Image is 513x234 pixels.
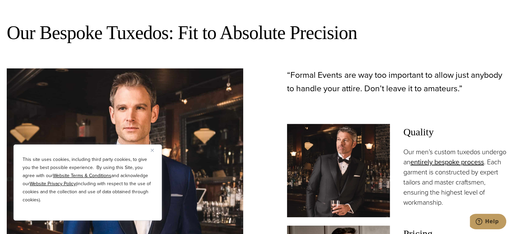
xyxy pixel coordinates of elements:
[151,149,154,152] img: Close
[30,180,76,187] a: Website Privacy Policy
[403,147,506,207] p: Our men’s custom tuxedos undergo an . Each garment is constructed by expert tailors and master cr...
[23,156,153,204] p: This site uses cookies, including third party cookies, to give you the best possible experience. ...
[403,124,506,140] span: Quality
[410,157,484,167] a: entirely bespoke process
[287,124,390,217] img: Model at bar in vested custom wedding tuxedo in black with white shirt and black bowtie. Fabric b...
[470,214,506,231] iframe: Opens a widget where you can chat to one of our agents
[53,172,111,179] a: Website Terms & Conditions
[7,21,506,45] h2: Our Bespoke Tuxedos: Fit to Absolute Precision
[151,146,159,154] button: Close
[287,68,507,95] p: “Formal Events are way too important to allow just anybody to handle your attire. Don’t leave it ...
